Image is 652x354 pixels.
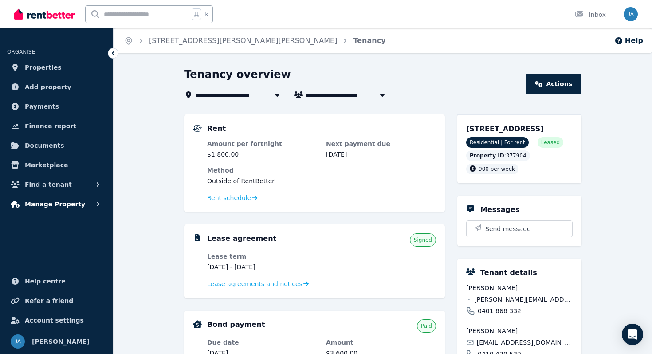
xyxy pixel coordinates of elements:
[7,98,106,115] a: Payments
[526,74,581,94] a: Actions
[353,36,385,45] a: Tenancy
[541,139,560,146] span: Leased
[14,8,75,21] img: RentBetter
[7,78,106,96] a: Add property
[466,137,529,148] span: Residential | For rent
[466,326,573,335] span: [PERSON_NAME]
[466,283,573,292] span: [PERSON_NAME]
[624,7,638,21] img: Jon Adams
[478,307,521,315] span: 0401 868 332
[421,323,432,330] span: Paid
[485,224,531,233] span: Send message
[207,139,317,148] dt: Amount per fortnight
[326,150,436,159] dd: [DATE]
[575,10,606,19] div: Inbox
[205,11,208,18] span: k
[622,324,643,345] div: Open Intercom Messenger
[25,179,72,190] span: Find a tenant
[7,195,106,213] button: Manage Property
[207,166,436,175] dt: Method
[207,193,251,202] span: Rent schedule
[114,28,397,53] nav: Breadcrumb
[207,233,276,244] h5: Lease agreement
[25,101,59,112] span: Payments
[479,166,515,172] span: 900 per week
[207,279,309,288] a: Lease agreements and notices
[25,62,62,73] span: Properties
[326,139,436,148] dt: Next payment due
[25,82,71,92] span: Add property
[193,125,202,132] img: Rental Payments
[25,276,66,287] span: Help centre
[25,199,85,209] span: Manage Property
[25,315,84,326] span: Account settings
[614,35,643,46] button: Help
[326,338,436,347] dt: Amount
[7,272,106,290] a: Help centre
[466,150,530,161] div: : 377904
[7,156,106,174] a: Marketplace
[207,177,436,185] dd: Outside of RentBetter
[7,292,106,310] a: Refer a friend
[207,279,302,288] span: Lease agreements and notices
[474,295,573,304] span: [PERSON_NAME][EMAIL_ADDRESS][DOMAIN_NAME]
[32,336,90,347] span: [PERSON_NAME]
[477,338,573,347] span: [EMAIL_ADDRESS][DOMAIN_NAME]
[7,117,106,135] a: Finance report
[207,193,258,202] a: Rent schedule
[7,137,106,154] a: Documents
[25,295,73,306] span: Refer a friend
[207,338,317,347] dt: Due date
[25,121,76,131] span: Finance report
[207,319,265,330] h5: Bond payment
[25,160,68,170] span: Marketplace
[193,320,202,328] img: Bond Details
[11,334,25,349] img: Jon Adams
[480,205,519,215] h5: Messages
[25,140,64,151] span: Documents
[470,152,504,159] span: Property ID
[7,176,106,193] button: Find a tenant
[7,311,106,329] a: Account settings
[467,221,572,237] button: Send message
[207,123,226,134] h5: Rent
[414,236,432,244] span: Signed
[207,150,317,159] dd: $1,800.00
[7,49,35,55] span: ORGANISE
[466,125,544,133] span: [STREET_ADDRESS]
[149,36,337,45] a: [STREET_ADDRESS][PERSON_NAME][PERSON_NAME]
[184,67,291,82] h1: Tenancy overview
[207,252,317,261] dt: Lease term
[207,263,317,271] dd: [DATE] - [DATE]
[480,267,537,278] h5: Tenant details
[7,59,106,76] a: Properties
